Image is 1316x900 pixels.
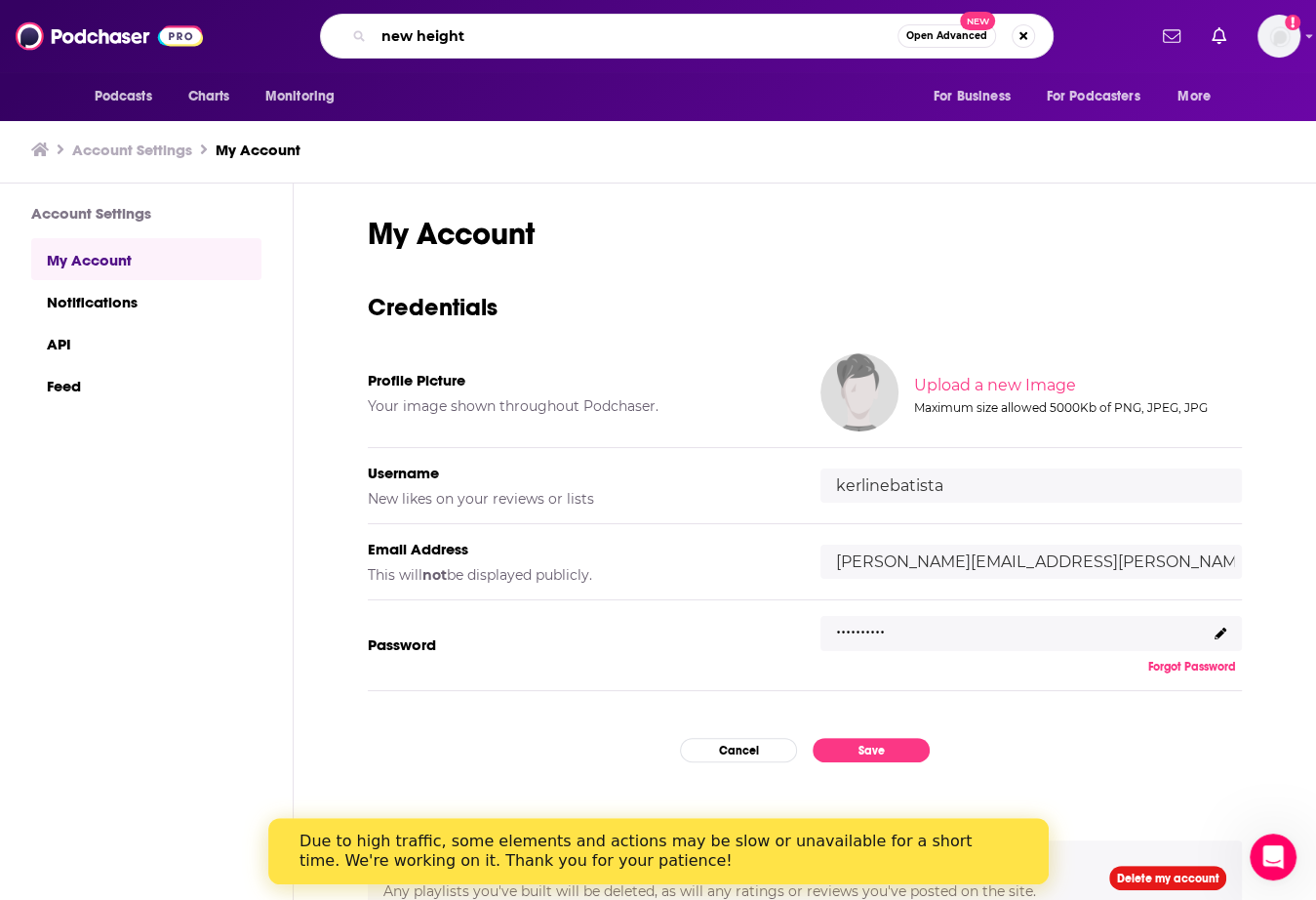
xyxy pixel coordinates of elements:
span: Open Advanced [906,31,987,41]
h5: Any playlists you've built will be deleted, as will any ratings or reviews you've posted on the s... [383,882,1078,900]
h5: New likes on your reviews or lists [368,490,789,508]
span: Charts [188,83,230,110]
button: open menu [1034,78,1169,115]
span: For Business [934,83,1011,110]
a: My Account [31,238,261,280]
svg: Add a profile image [1285,15,1300,30]
a: Show notifications dropdown [1155,20,1188,53]
button: open menu [81,78,178,115]
div: Maximum size allowed 5000Kb of PNG, JPEG, JPG [914,400,1238,415]
img: Your profile image [820,353,898,431]
a: Show notifications dropdown [1204,20,1234,53]
a: Notifications [31,280,261,322]
input: Search podcasts, credits, & more... [374,20,897,52]
button: open menu [1164,78,1235,115]
h1: My Account [368,215,1242,253]
img: User Profile [1257,15,1300,58]
a: Account Settings [72,141,192,159]
h5: Password [368,635,789,654]
h5: Profile Picture [368,371,789,389]
h5: Username [368,464,789,482]
a: My Account [216,141,300,159]
button: Show profile menu [1257,15,1300,58]
h3: Account Settings [31,204,261,223]
p: .......... [836,611,885,639]
h5: Your image shown throughout Podchaser. [368,397,789,415]
b: not [422,566,447,584]
button: Open AdvancedNew [897,24,996,48]
button: Save [813,738,930,762]
h5: This will be displayed publicly. [368,566,789,584]
button: open menu [252,78,360,115]
span: More [1177,83,1211,110]
a: Feed [31,364,261,406]
iframe: Intercom live chat [1250,834,1296,880]
a: API [31,322,261,364]
button: open menu [920,78,1035,115]
input: username [820,469,1242,503]
button: Cancel [680,738,797,762]
button: Forgot Password [1142,659,1242,675]
h3: Credentials [368,292,1242,322]
span: Logged in as kerlinebatista [1257,15,1300,58]
div: Search podcasts, credits, & more... [320,14,1054,59]
iframe: Intercom live chat banner [268,818,1049,884]
a: Delete my account [1109,866,1226,890]
span: Podcasts [95,83,152,110]
span: New [960,12,995,30]
h5: Email Address [368,540,789,558]
input: email [820,545,1242,579]
a: Charts [176,78,242,115]
span: For Podcasters [1047,83,1140,110]
span: Monitoring [265,83,335,110]
img: Podchaser - Follow, Share and Rate Podcasts [16,18,203,55]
